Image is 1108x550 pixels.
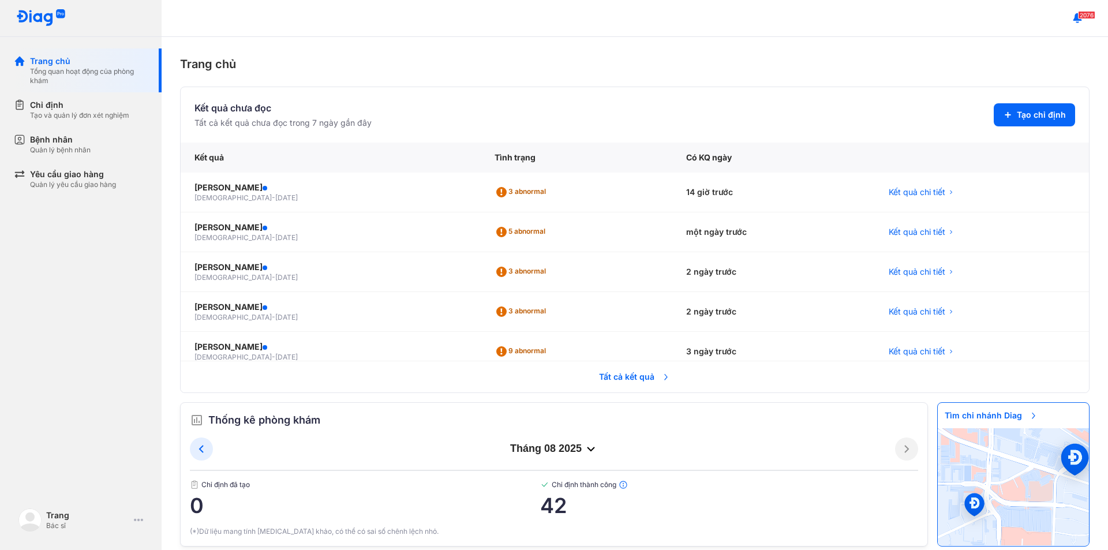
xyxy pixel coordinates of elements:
span: [DATE] [275,273,298,282]
img: info.7e716105.svg [619,480,628,489]
img: logo [16,9,66,27]
span: - [272,193,275,202]
span: [DATE] [275,313,298,321]
span: [DATE] [275,353,298,361]
span: Kết quả chi tiết [889,226,945,238]
div: (*)Dữ liệu mang tính [MEDICAL_DATA] khảo, có thể có sai số chênh lệch nhỏ. [190,526,918,537]
div: 3 abnormal [495,302,551,321]
span: [DEMOGRAPHIC_DATA] [194,273,272,282]
div: Tạo và quản lý đơn xét nghiệm [30,111,129,120]
div: Kết quả [181,143,481,173]
div: [PERSON_NAME] [194,182,467,193]
span: Tìm chi nhánh Diag [938,403,1045,428]
div: Kết quả chưa đọc [194,101,372,115]
div: [PERSON_NAME] [194,261,467,273]
span: Chỉ định thành công [540,480,918,489]
button: Tạo chỉ định [994,103,1075,126]
img: logo [18,508,42,532]
div: Yêu cầu giao hàng [30,169,116,180]
div: Có KQ ngày [672,143,875,173]
div: một ngày trước [672,212,875,252]
div: 3 abnormal [495,263,551,281]
span: [DEMOGRAPHIC_DATA] [194,313,272,321]
div: 3 abnormal [495,183,551,201]
span: - [272,273,275,282]
span: Kết quả chi tiết [889,346,945,357]
img: document.50c4cfd0.svg [190,480,199,489]
span: [DEMOGRAPHIC_DATA] [194,353,272,361]
div: 5 abnormal [495,223,550,241]
span: [DEMOGRAPHIC_DATA] [194,233,272,242]
span: Tạo chỉ định [1017,109,1066,121]
div: 9 abnormal [495,342,551,361]
span: 42 [540,494,918,517]
div: 2 ngày trước [672,252,875,292]
span: [DATE] [275,193,298,202]
div: [PERSON_NAME] [194,222,467,233]
span: Thống kê phòng khám [208,412,320,428]
div: 2 ngày trước [672,292,875,332]
span: [DATE] [275,233,298,242]
div: Trang [46,510,129,521]
div: Quản lý yêu cầu giao hàng [30,180,116,189]
div: 14 giờ trước [672,173,875,212]
div: Tổng quan hoạt động của phòng khám [30,67,148,85]
span: - [272,313,275,321]
div: Tình trạng [481,143,672,173]
span: 2076 [1078,11,1095,19]
img: checked-green.01cc79e0.svg [540,480,549,489]
div: 3 ngày trước [672,332,875,372]
span: [DEMOGRAPHIC_DATA] [194,193,272,202]
div: Bệnh nhân [30,134,91,145]
span: Kết quả chi tiết [889,266,945,278]
span: Tất cả kết quả [592,364,677,390]
div: [PERSON_NAME] [194,301,467,313]
div: Quản lý bệnh nhân [30,145,91,155]
span: 0 [190,494,540,517]
img: order.5a6da16c.svg [190,413,204,427]
span: Kết quả chi tiết [889,306,945,317]
div: Chỉ định [30,99,129,111]
div: Trang chủ [30,55,148,67]
div: tháng 08 2025 [213,442,895,456]
span: - [272,233,275,242]
span: - [272,353,275,361]
div: [PERSON_NAME] [194,341,467,353]
span: Chỉ định đã tạo [190,480,540,489]
div: Bác sĩ [46,521,129,530]
span: Kết quả chi tiết [889,186,945,198]
div: Tất cả kết quả chưa đọc trong 7 ngày gần đây [194,117,372,129]
div: Trang chủ [180,55,1090,73]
